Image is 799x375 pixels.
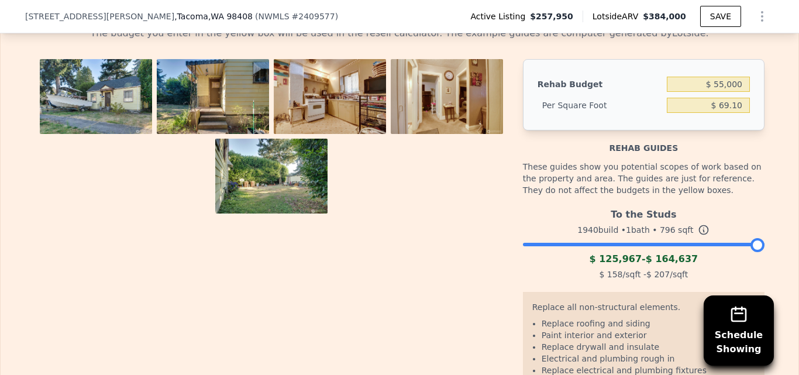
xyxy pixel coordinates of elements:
[704,295,774,366] button: ScheduleShowing
[470,11,530,22] span: Active Listing
[538,74,662,95] div: Rehab Budget
[40,59,152,134] img: Property Photo 1
[646,253,698,264] span: $ 164,637
[274,59,386,134] img: Property Photo 3
[258,12,289,21] span: NWMLS
[532,301,755,318] div: Replace all non-structural elements.
[391,59,503,134] img: Property Photo 4
[750,5,774,28] button: Show Options
[542,341,755,353] li: Replace drywall and insulate
[643,12,686,21] span: $384,000
[660,225,676,235] span: 796
[542,353,755,364] li: Electrical and plumbing rough in
[542,318,755,329] li: Replace roofing and siding
[538,95,662,116] div: Per Square Foot
[589,253,642,264] span: $ 125,967
[523,266,764,283] div: /sqft - /sqft
[530,11,573,22] span: $257,950
[35,26,764,40] div: The budget you enter in the yellow box will be used in the resell calculator. The example guides ...
[25,11,174,22] span: [STREET_ADDRESS][PERSON_NAME]
[208,12,253,21] span: , WA 98408
[255,11,338,22] div: ( )
[646,270,670,279] span: $ 207
[157,59,269,134] img: Property Photo 2
[523,130,764,154] div: Rehab guides
[700,6,741,27] button: SAVE
[523,252,764,266] div: -
[542,329,755,341] li: Paint interior and exterior
[523,203,764,222] div: To the Studs
[599,270,622,279] span: $ 158
[174,11,253,22] span: , Tacoma
[215,139,328,214] img: Property Photo 5
[523,154,764,203] div: These guides show you potential scopes of work based on the property and area. The guides are jus...
[523,222,764,238] div: 1940 build • 1 bath • sqft
[593,11,643,22] span: Lotside ARV
[292,12,335,21] span: # 2409577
